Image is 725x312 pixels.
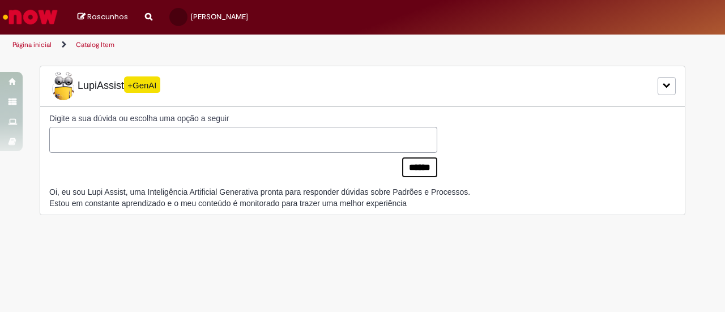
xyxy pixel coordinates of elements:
a: Página inicial [12,40,52,49]
img: ServiceNow [1,6,59,28]
img: Lupi [49,72,78,100]
a: Catalog Item [76,40,114,49]
span: Rascunhos [87,11,128,22]
ul: Trilhas de página [8,35,475,55]
label: Digite a sua dúvida ou escolha uma opção a seguir [49,113,437,124]
span: LupiAssist [49,72,160,100]
div: Oi, eu sou Lupi Assist, uma Inteligência Artificial Generativa pronta para responder dúvidas sobr... [49,186,470,209]
span: +GenAI [124,76,160,93]
a: Rascunhos [78,12,128,23]
span: [PERSON_NAME] [191,12,248,22]
div: LupiLupiAssist+GenAI [40,66,685,106]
